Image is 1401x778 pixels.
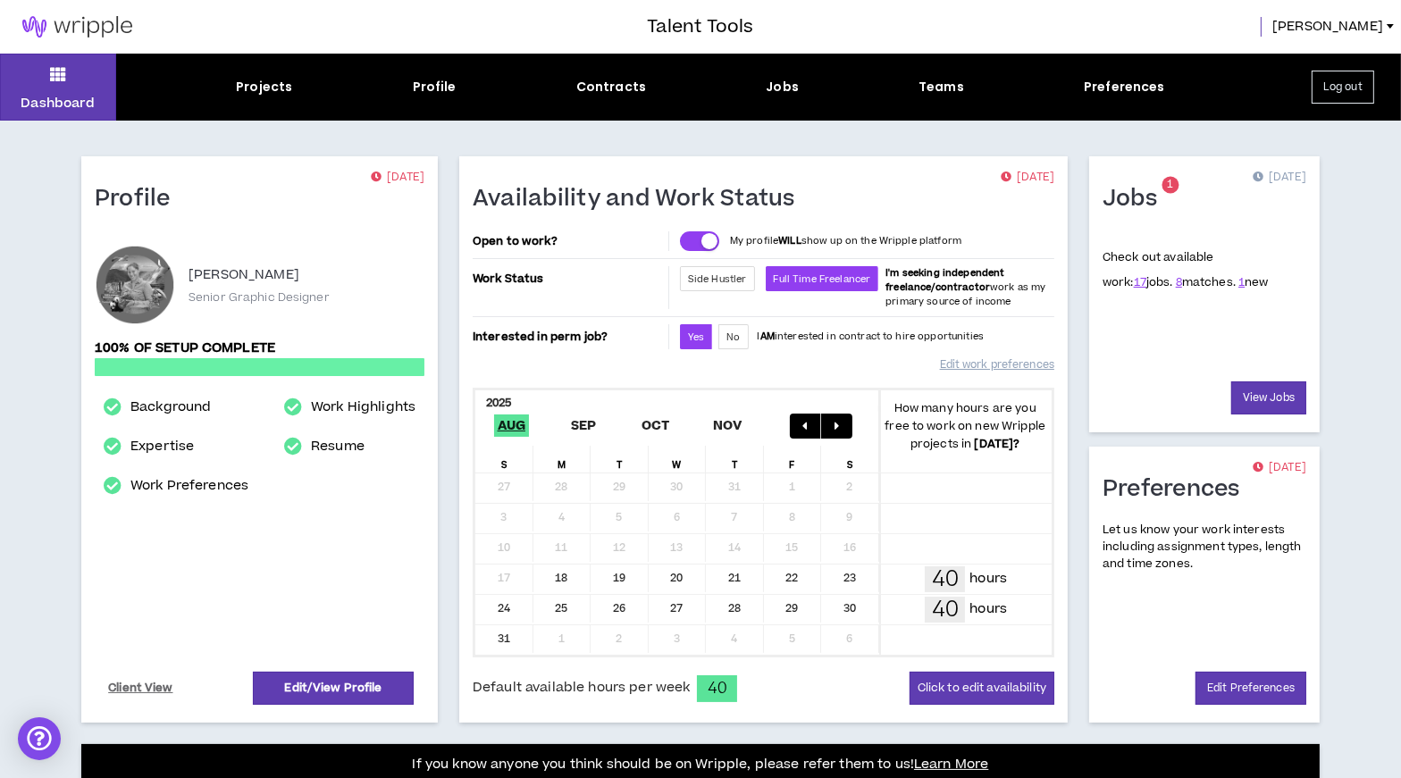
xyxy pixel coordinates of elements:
[311,436,365,457] a: Resume
[413,754,989,775] p: If you know anyone you think should be on Wripple, please refer them to us!
[473,324,665,349] p: Interested in perm job?
[1167,178,1173,193] span: 1
[494,414,530,437] span: Aug
[1084,78,1165,96] div: Preferences
[189,264,299,286] p: [PERSON_NAME]
[940,349,1054,381] a: Edit work preferences
[567,414,600,437] span: Sep
[1312,71,1374,104] button: Log out
[95,245,175,325] div: Melissa K.
[1195,672,1306,705] a: Edit Preferences
[105,673,176,704] a: Client View
[910,672,1054,705] button: Click to edit availability
[1103,185,1170,213] h1: Jobs
[1238,274,1245,290] a: 1
[638,414,674,437] span: Oct
[473,678,690,698] span: Default available hours per week
[1103,522,1306,573] p: Let us know your work interests including assignment types, length and time zones.
[766,78,799,96] div: Jobs
[914,755,988,774] a: Learn More
[311,397,415,418] a: Work Highlights
[709,414,746,437] span: Nov
[475,446,533,473] div: S
[253,672,414,705] a: Edit/View Profile
[730,234,961,248] p: My profile show up on the Wripple platform
[1162,177,1179,194] sup: 1
[1176,274,1236,290] span: matches.
[413,78,457,96] div: Profile
[130,475,248,497] a: Work Preferences
[1238,274,1269,290] span: new
[1134,274,1146,290] a: 17
[649,446,707,473] div: W
[21,94,95,113] p: Dashboard
[486,395,512,411] b: 2025
[1253,459,1306,477] p: [DATE]
[764,446,822,473] div: F
[688,330,704,344] span: Yes
[726,330,740,344] span: No
[130,397,211,418] a: Background
[95,339,424,358] p: 100% of setup complete
[1272,17,1383,37] span: [PERSON_NAME]
[533,446,591,473] div: M
[969,599,1007,619] p: hours
[236,78,292,96] div: Projects
[821,446,879,473] div: S
[778,234,801,247] strong: WILL
[576,78,646,96] div: Contracts
[975,436,1020,452] b: [DATE] ?
[647,13,753,40] h3: Talent Tools
[688,272,747,286] span: Side Hustler
[879,399,1053,453] p: How many hours are you free to work on new Wripple projects in
[18,717,61,760] div: Open Intercom Messenger
[1231,381,1306,414] a: View Jobs
[95,185,184,213] h1: Profile
[473,234,665,248] p: Open to work?
[706,446,764,473] div: T
[473,185,809,213] h1: Availability and Work Status
[371,169,424,187] p: [DATE]
[885,266,1045,308] span: work as my primary source of income
[130,436,194,457] a: Expertise
[1253,169,1306,187] p: [DATE]
[1103,475,1254,504] h1: Preferences
[1103,249,1269,290] p: Check out available work:
[1001,169,1054,187] p: [DATE]
[760,330,775,343] strong: AM
[591,446,649,473] div: T
[189,289,330,305] p: Senior Graphic Designer
[919,78,964,96] div: Teams
[885,266,1004,294] b: I'm seeking independent freelance/contractor
[969,569,1007,589] p: hours
[758,330,985,344] p: I interested in contract to hire opportunities
[473,266,665,291] p: Work Status
[1176,274,1182,290] a: 8
[1134,274,1173,290] span: jobs.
